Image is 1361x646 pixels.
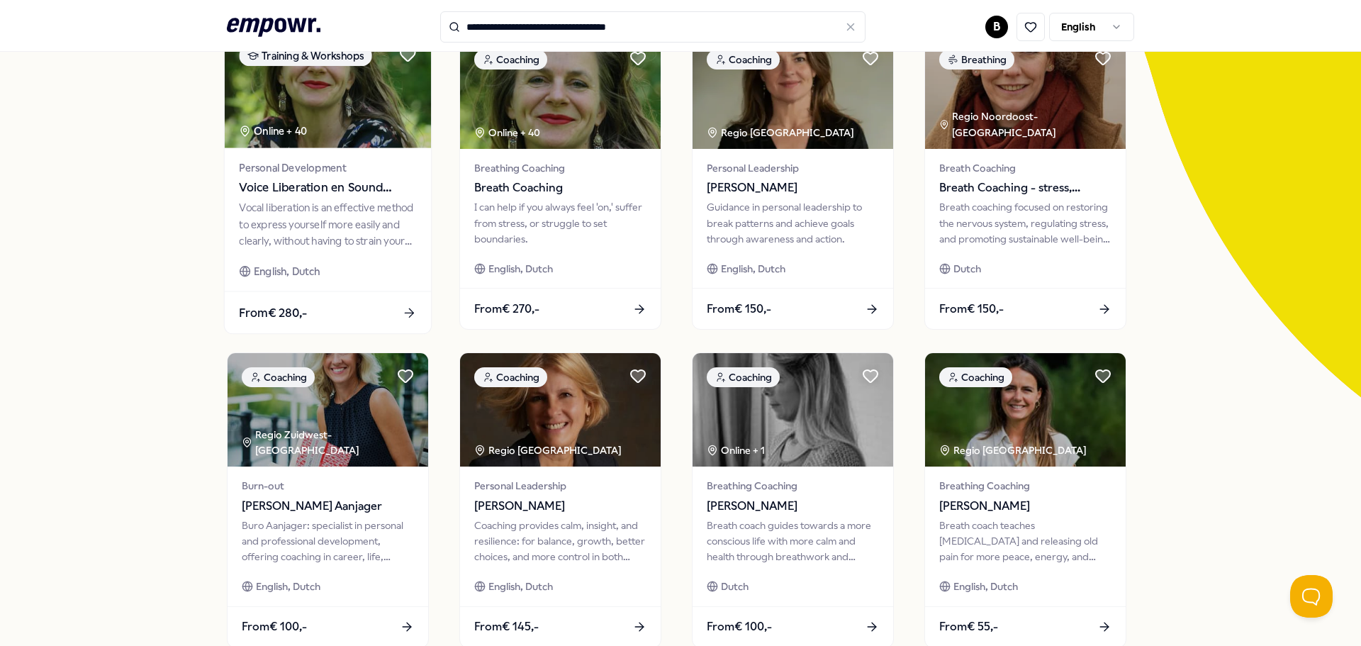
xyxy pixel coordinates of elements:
[488,261,553,277] span: English, Dutch
[939,497,1111,516] span: [PERSON_NAME]
[693,35,893,149] img: package image
[242,427,428,459] div: Regio Zuidwest-[GEOGRAPHIC_DATA]
[707,50,780,69] div: Coaching
[488,579,553,594] span: English, Dutch
[692,35,894,330] a: package imageCoachingRegio [GEOGRAPHIC_DATA] Personal Leadership[PERSON_NAME]Guidance in personal...
[459,35,661,330] a: package imageCoachingOnline + 40Breathing CoachingBreath CoachingI can help if you always feel 'o...
[256,579,320,594] span: English, Dutch
[953,579,1018,594] span: English, Dutch
[953,261,981,277] span: Dutch
[239,179,416,197] span: Voice Liberation en Sound Healing
[721,579,749,594] span: Dutch
[707,300,771,318] span: From € 150,-
[939,199,1111,247] div: Breath coaching focused on restoring the nervous system, regulating stress, and promoting sustain...
[242,518,414,565] div: Buro Aanjager: specialist in personal and professional development, offering coaching in career, ...
[924,35,1126,330] a: package imageBreathingRegio Noordoost-[GEOGRAPHIC_DATA] Breath CoachingBreath Coaching - stress, ...
[985,16,1008,38] button: B
[721,261,785,277] span: English, Dutch
[707,442,765,458] div: Online + 1
[939,160,1111,176] span: Breath Coaching
[707,125,856,140] div: Regio [GEOGRAPHIC_DATA]
[939,478,1111,494] span: Breathing Coaching
[228,353,428,467] img: package image
[939,179,1111,197] span: Breath Coaching - stress, fatigue, tension, rumination, [MEDICAL_DATA]
[474,518,646,565] div: Coaching provides calm, insight, and resilience: for balance, growth, better choices, and more co...
[239,45,371,66] div: Training & Workshops
[707,518,879,565] div: Breath coach guides towards a more conscious life with more calm and health through breathwork an...
[440,11,866,43] input: Search for products, categories or subcategories
[474,300,539,318] span: From € 270,-
[1290,575,1333,618] iframe: Help Scout Beacon - Open
[239,160,416,176] span: Personal Development
[460,353,661,467] img: package image
[239,303,307,322] span: From € 280,-
[474,618,539,636] span: From € 145,-
[474,160,646,176] span: Breathing Coaching
[242,497,414,516] span: [PERSON_NAME] Aanjager
[242,367,315,387] div: Coaching
[460,35,661,149] img: package image
[242,478,414,494] span: Burn-out
[707,497,879,516] span: [PERSON_NAME]
[474,125,540,140] div: Online + 40
[225,31,431,148] img: package image
[474,497,646,516] span: [PERSON_NAME]
[239,123,307,139] div: Online + 40
[707,199,879,247] div: Guidance in personal leadership to break patterns and achieve goals through awareness and action.
[693,353,893,467] img: package image
[474,179,646,197] span: Breath Coaching
[939,367,1012,387] div: Coaching
[939,300,1004,318] span: From € 150,-
[474,442,624,458] div: Regio [GEOGRAPHIC_DATA]
[939,518,1111,565] div: Breath coach teaches [MEDICAL_DATA] and releasing old pain for more peace, energy, and freedom in...
[474,50,547,69] div: Coaching
[707,618,772,636] span: From € 100,-
[939,442,1089,458] div: Regio [GEOGRAPHIC_DATA]
[242,618,307,636] span: From € 100,-
[474,367,547,387] div: Coaching
[239,200,416,249] div: Vocal liberation is an effective method to express yourself more easily and clearly, without havi...
[707,160,879,176] span: Personal Leadership
[925,35,1126,149] img: package image
[707,179,879,197] span: [PERSON_NAME]
[254,263,320,279] span: English, Dutch
[707,367,780,387] div: Coaching
[707,478,879,494] span: Breathing Coaching
[474,199,646,247] div: I can help if you always feel 'on,' suffer from stress, or struggle to set boundaries.
[939,50,1014,69] div: Breathing
[474,478,646,494] span: Personal Leadership
[939,618,998,636] span: From € 55,-
[224,30,432,335] a: package imageTraining & WorkshopsOnline + 40Personal DevelopmentVoice Liberation en Sound Healing...
[939,108,1126,140] div: Regio Noordoost-[GEOGRAPHIC_DATA]
[925,353,1126,467] img: package image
